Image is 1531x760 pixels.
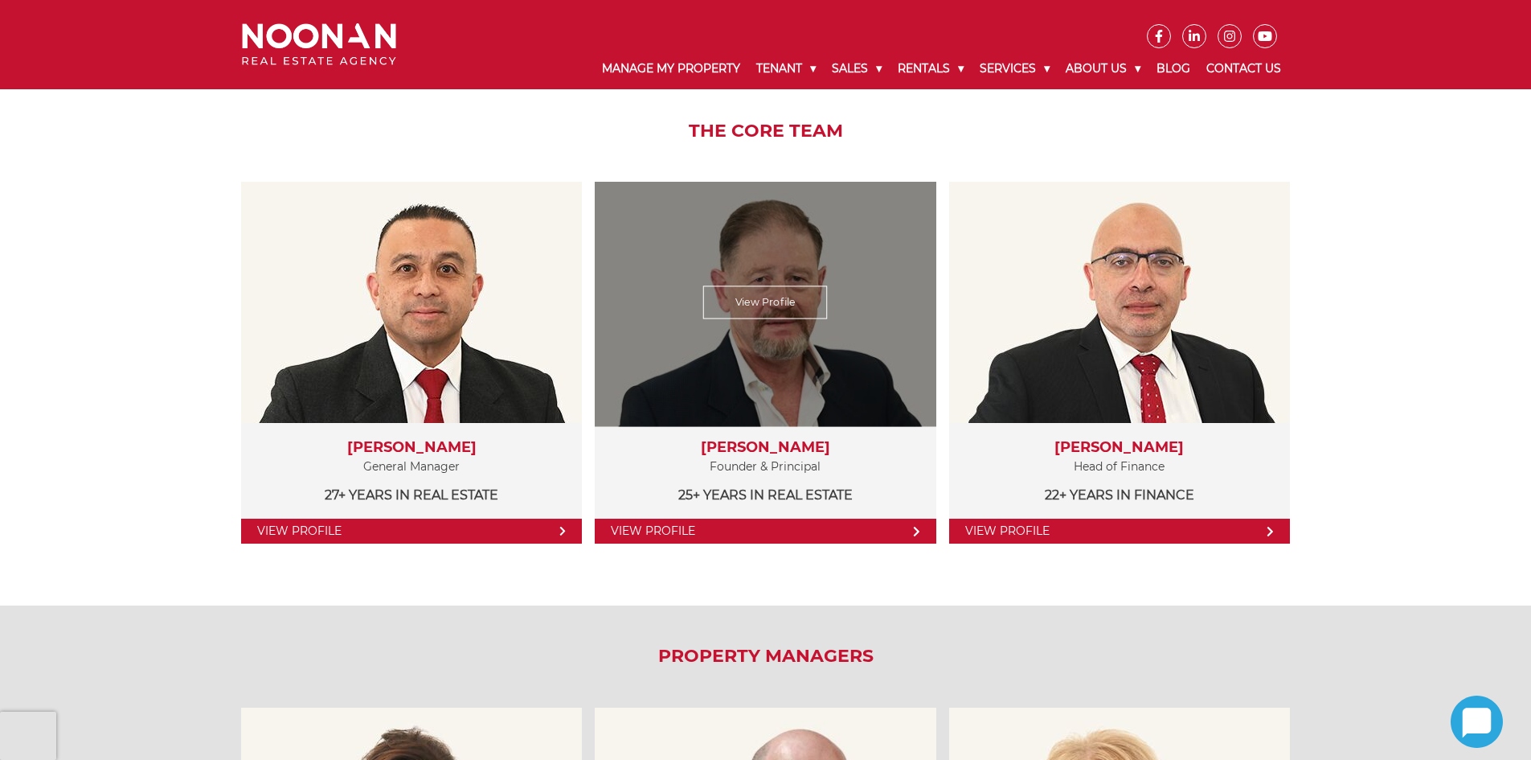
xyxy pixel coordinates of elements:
[965,457,1274,477] p: Head of Finance
[594,48,748,89] a: Manage My Property
[257,485,566,505] p: 27+ years in Real Estate
[748,48,824,89] a: Tenant
[595,519,935,544] a: View Profile
[1058,48,1148,89] a: About Us
[230,121,1301,142] h2: The Core Team
[257,457,566,477] p: General Manager
[965,485,1274,505] p: 22+ years in Finance
[611,439,919,457] h3: [PERSON_NAME]
[241,519,582,544] a: View Profile
[972,48,1058,89] a: Services
[824,48,890,89] a: Sales
[703,286,828,319] a: View Profile
[1148,48,1198,89] a: Blog
[611,485,919,505] p: 25+ years in Real Estate
[1198,48,1289,89] a: Contact Us
[611,457,919,477] p: Founder & Principal
[890,48,972,89] a: Rentals
[230,646,1301,667] h2: Property Managers
[949,519,1290,544] a: View Profile
[257,439,566,457] h3: [PERSON_NAME]
[242,23,396,66] img: Noonan Real Estate Agency
[965,439,1274,457] h3: [PERSON_NAME]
